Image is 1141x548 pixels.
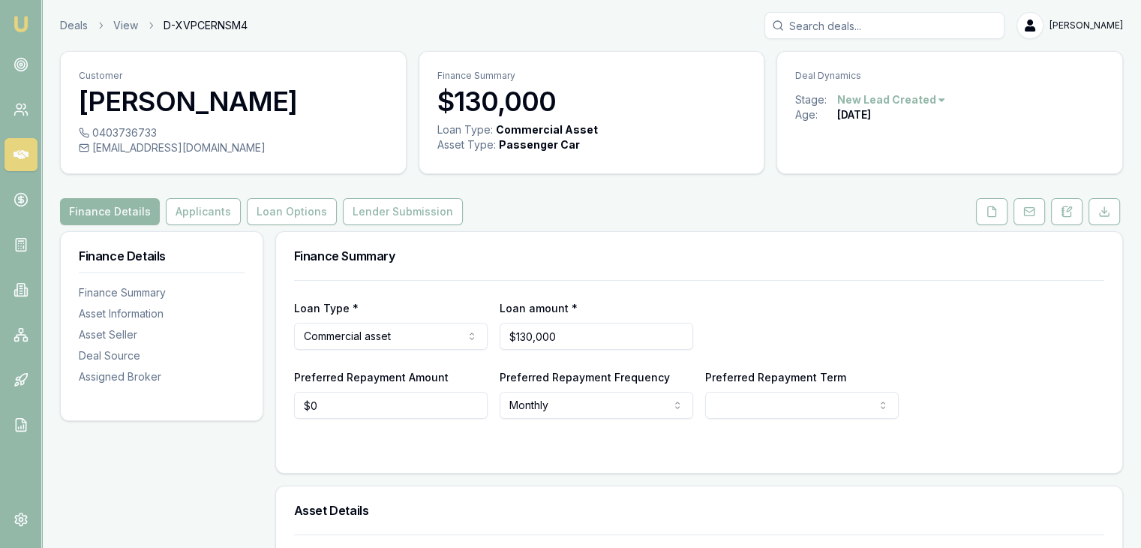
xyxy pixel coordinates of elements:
[437,70,746,82] p: Finance Summary
[1049,20,1123,32] span: [PERSON_NAME]
[113,18,138,33] a: View
[705,371,846,384] label: Preferred Repayment Term
[294,371,449,384] label: Preferred Repayment Amount
[79,250,245,262] h3: Finance Details
[294,302,359,315] label: Loan Type *
[343,198,463,225] button: Lender Submission
[79,327,245,342] div: Asset Seller
[247,198,337,225] button: Loan Options
[437,122,493,137] div: Loan Type:
[60,18,248,33] nav: breadcrumb
[294,392,488,419] input: $
[60,198,160,225] button: Finance Details
[166,198,241,225] button: Applicants
[496,122,598,137] div: Commercial Asset
[437,86,746,116] h3: $130,000
[500,323,693,350] input: $
[795,107,837,122] div: Age:
[60,18,88,33] a: Deals
[79,86,388,116] h3: [PERSON_NAME]
[244,198,340,225] a: Loan Options
[499,137,580,152] div: Passenger Car
[79,369,245,384] div: Assigned Broker
[79,285,245,300] div: Finance Summary
[60,198,163,225] a: Finance Details
[764,12,1004,39] input: Search deals
[79,306,245,321] div: Asset Information
[795,70,1104,82] p: Deal Dynamics
[795,92,837,107] div: Stage:
[294,250,1104,262] h3: Finance Summary
[294,504,1104,516] h3: Asset Details
[164,18,248,33] span: D-XVPCERNSM4
[79,140,388,155] div: [EMAIL_ADDRESS][DOMAIN_NAME]
[837,107,871,122] div: [DATE]
[79,125,388,140] div: 0403736733
[500,302,578,315] label: Loan amount *
[340,198,466,225] a: Lender Submission
[79,348,245,363] div: Deal Source
[837,92,947,107] button: New Lead Created
[79,70,388,82] p: Customer
[163,198,244,225] a: Applicants
[500,371,670,384] label: Preferred Repayment Frequency
[437,137,496,152] div: Asset Type :
[12,15,30,33] img: emu-icon-u.png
